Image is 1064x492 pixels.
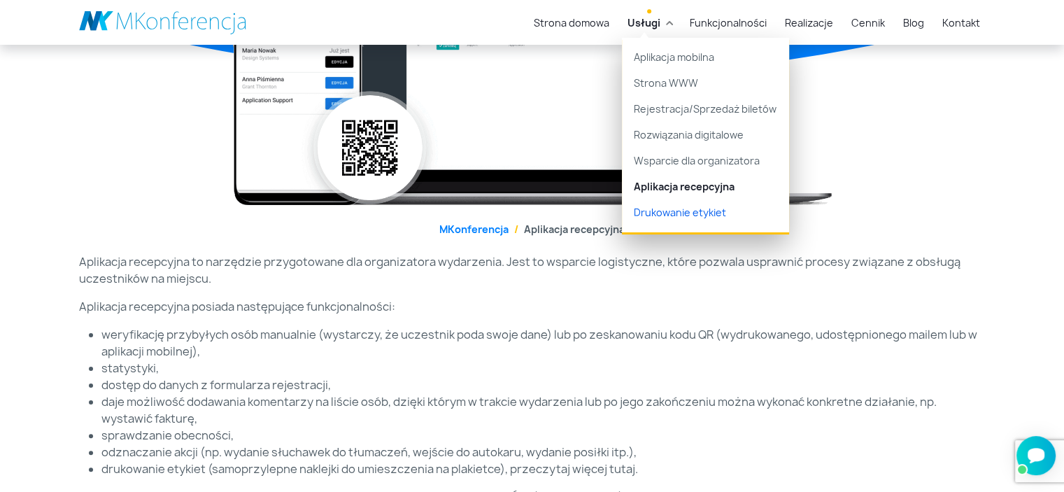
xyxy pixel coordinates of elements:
a: Realizacje [779,10,839,36]
li: dostęp do danych z formularza rejestracji, [101,377,986,393]
a: MKonferencja [439,223,509,236]
a: Wsparcie dla organizatora [622,148,789,174]
a: Cennik [846,10,891,36]
p: Aplikacja recepcyjna to narzędzie przygotowane dla organizatora wydarzenia. Jest to wsparcie logi... [79,253,986,287]
a: Funkcjonalności [684,10,772,36]
li: sprawdzanie obecności, [101,427,986,444]
p: Aplikacja recepcyjna posiada następujące funkcjonalności: [79,298,986,315]
a: Usługi [622,10,666,36]
a: Kontakt [937,10,986,36]
nav: breadcrumb [79,222,986,237]
a: Drukowanie etykiet [622,199,789,232]
a: Aplikacja recepcyjna [622,174,789,199]
iframe: Smartsupp widget button [1016,436,1056,475]
a: Rozwiązania digitalowe [622,122,789,148]
a: Strona domowa [528,10,615,36]
a: Blog [898,10,930,36]
a: Strona WWW [622,70,789,96]
li: odznaczanie akcji (np. wydanie słuchawek do tłumaczeń, wejście do autokaru, wydanie posiłki itp.), [101,444,986,461]
li: daje możliwość dodawania komentarzy na liście osób, dzięki którym w trakcie wydarzenia lub po jeg... [101,393,986,427]
a: Rejestracja/Sprzedaż biletów [622,96,789,122]
li: weryfikację przybyłych osób manualnie (wystarczy, że uczestnik poda swoje dane) lub po zeskanowan... [101,326,986,360]
a: Aplikacja mobilna [622,38,789,71]
li: Aplikacja recepcyjna [509,222,625,237]
li: drukowanie etykiet (samoprzylepne naklejki do umieszczenia na plakietce), przeczytaj więcej tutaj. [101,461,986,477]
li: statystyki, [101,360,986,377]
